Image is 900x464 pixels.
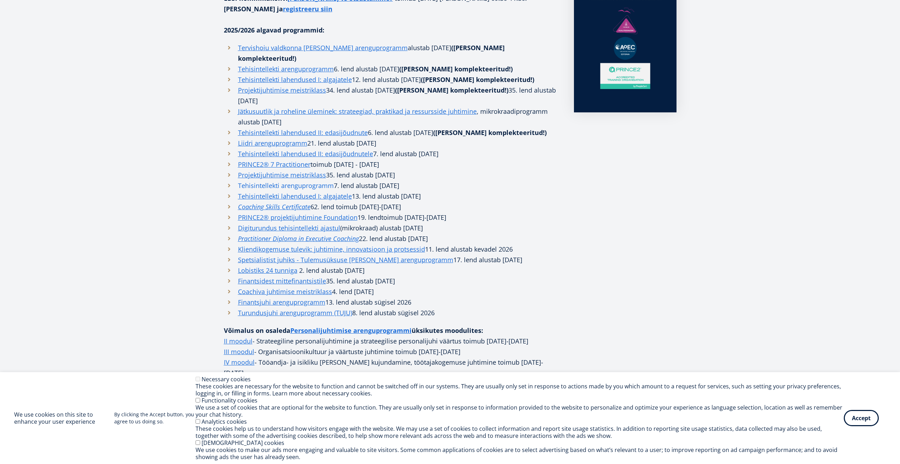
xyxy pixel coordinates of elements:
[224,5,332,13] strong: [PERSON_NAME] ja
[290,325,412,336] a: Personalijuhtimise arenguprogrammi
[238,244,425,254] a: Kliendikogemuse tulevik: juhtimine, innovatsioon ja protsessid
[224,286,560,297] li: 4. lend [DATE]
[238,74,352,85] a: Tehisintellekti lahendused I: algajatele
[224,212,560,223] li: toimub [DATE]-[DATE]
[399,65,513,73] strong: ([PERSON_NAME] komplekteeritud!)
[224,346,560,357] p: - Organisatsioonikultuur ja väärtuste juhtimine toimub [DATE]-[DATE]
[14,411,114,425] h2: We use cookies on this site to enhance your user experience
[202,397,257,404] label: Functionality cookies
[238,138,307,148] a: Liidri arenguprogramm
[238,148,373,159] a: Tehisintellekti lahendused II: edasijõudnutele
[202,418,247,425] label: Analytics cookies
[196,404,844,418] div: We use a set of cookies that are optional for the website to function. They are usually only set ...
[238,297,325,307] a: Finantsjuhi arenguprogramm
[238,191,352,201] a: Tehisintellekti lahendused I: algajatele
[224,357,255,368] a: IV moodul
[224,346,254,357] a: III moodul
[238,254,453,265] a: Spetsialistist juhiks - Tulemusüksuse [PERSON_NAME] arenguprogramm
[238,276,326,286] a: Finantsidest mittefinantsistile
[224,297,560,307] li: 13. lend alustab sügisel 2026
[238,307,352,318] a: Turundusjuhi arenguprogramm (TUJU)
[238,223,340,233] a: Digiturundus tehisintellekti ajastul
[238,286,332,297] a: Coachiva juhtimise meistriklass
[196,446,844,460] div: We use cookies to make our ads more engaging and valuable to site visitors. Some common applicati...
[224,191,560,201] li: 13. lend alustab [DATE]
[224,244,560,254] li: 11. lend alustab kevadel 2026
[238,212,358,223] a: PRINCE2® projektijuhtimine Foundation
[238,64,334,74] a: Tehisintellekti arenguprogramm
[224,42,560,64] li: alustab [DATE]
[224,26,324,34] strong: 2025/2026 algavad programmid:
[283,4,332,14] a: registreeru siin
[224,64,560,74] li: 6. lend alustab [DATE]
[395,86,509,94] strong: ([PERSON_NAME] komplekteeritud!)
[224,357,560,378] p: - Tööandja- ja isikliku [PERSON_NAME] kujundamine, töötajakogemuse juhtimine toimub [DATE]-[DATE]
[224,74,560,85] li: 12. lend alustab [DATE]
[224,336,560,346] p: - Strateegiline personalijuhtimine ja strateegilise personalijuhi väärtus toimub [DATE]-[DATE]
[358,213,381,222] span: 19. lend
[224,159,560,170] li: toimub [DATE] - [DATE]
[196,383,844,397] div: These cookies are necessary for the website to function and cannot be switched off in our systems...
[224,254,560,265] li: 17. lend alustab [DATE]
[224,265,560,276] li: 2. lend alustab [DATE]
[224,326,483,335] strong: Võimalus on osaleda üksikutes moodulites:
[224,138,560,148] li: 21. lend alustab [DATE]
[421,75,534,84] strong: ([PERSON_NAME] komplekteeritud!)
[224,85,560,106] li: 34. lend alustab [DATE] 35. lend alustab [DATE]
[224,148,560,159] li: 7. lend alustab [DATE]
[433,128,547,137] strong: ([PERSON_NAME] komplekteeritud!)
[224,106,560,127] li: , mikrokraadiprogramm alustab [DATE]
[224,276,560,286] li: 35. lend alustab [DATE]
[238,234,359,243] em: Practitioner Diploma in Executive Coaching
[238,159,310,170] a: PRINCE2® 7 Practitioner
[238,170,326,180] a: Projektijuhtimise meistriklass
[238,180,334,191] a: Tehisintellekti arenguprogramm
[202,375,251,383] label: Necessary cookies
[114,411,196,425] p: By clicking the Accept button, you agree to us doing so.
[202,439,284,447] label: [DEMOGRAPHIC_DATA] cookies
[224,307,560,318] li: 8. lend alustab sügisel 2026
[238,201,310,212] a: Coaching Skills Certificate
[359,234,366,243] i: 22
[224,180,560,191] li: 7. lend alustab [DATE]
[224,127,560,138] li: 6. lend alustab [DATE]
[224,336,252,346] a: II moodul
[238,265,297,276] a: Lobistiks 24 tunniga
[196,425,844,439] div: These cookies help us to understand how visitors engage with the website. We may use a set of coo...
[224,223,560,233] li: (mikrokraad) alustab [DATE]
[238,42,408,53] a: Tervishoiu valdkonna [PERSON_NAME] arenguprogramm
[238,85,326,95] a: Projektijuhtimise meistriklass
[844,410,879,426] button: Accept
[224,201,560,212] li: 62. lend toimub [DATE]-[DATE]
[224,233,560,244] li: . lend alustab [DATE]
[238,127,368,138] a: Tehisintellekti lahendused II: edasijõudnute
[238,202,310,211] em: Coaching Skills Certificate
[224,170,560,180] li: 35. lend alustab [DATE]
[238,106,477,117] a: Jätkusuutlik ja roheline üleminek: strateegiad, praktikad ja ressursside juhtimine
[238,233,359,244] a: Practitioner Diploma in Executive Coaching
